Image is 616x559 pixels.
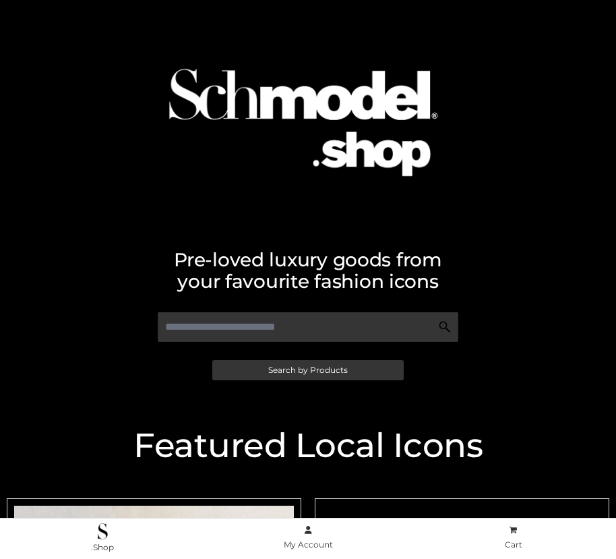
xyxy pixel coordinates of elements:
[410,523,616,553] a: Cart
[438,320,452,334] img: Search Icon
[91,542,114,552] span: .Shop
[268,366,348,374] span: Search by Products
[7,249,609,292] h2: Pre-loved luxury goods from your favourite fashion icons
[284,539,333,550] span: My Account
[98,523,108,539] img: .Shop
[206,523,411,553] a: My Account
[212,360,404,380] a: Search by Products
[505,539,522,550] span: Cart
